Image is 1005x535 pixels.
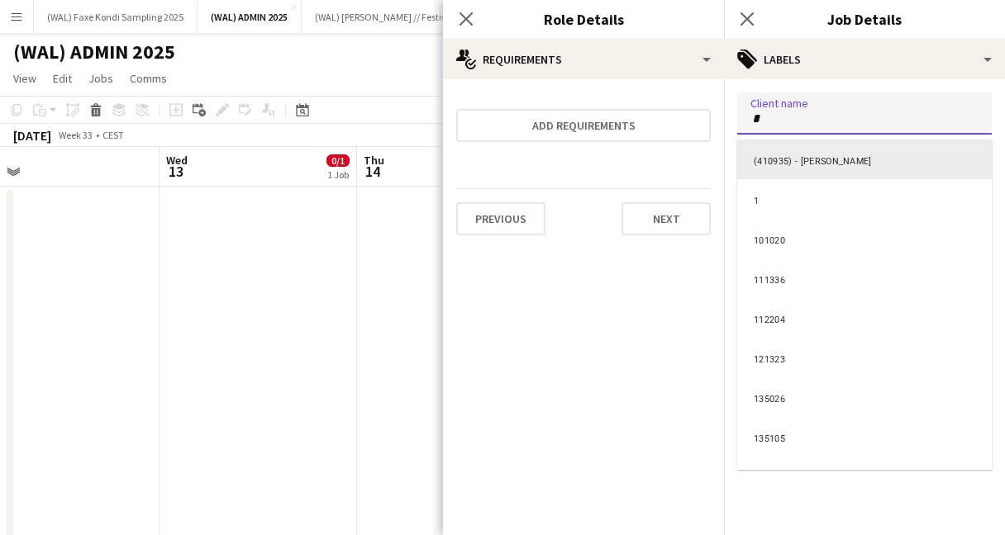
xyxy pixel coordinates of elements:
span: 0/1 [326,154,350,167]
span: Week 33 [55,129,96,141]
span: 13 [164,162,188,181]
span: Wed [166,153,188,168]
div: Requirements [443,40,724,79]
span: Edit [53,71,72,86]
h1: (WAL) ADMIN 2025 [13,40,175,64]
span: Comms [130,71,167,86]
div: 101020 [737,219,992,258]
button: (WAL) [PERSON_NAME] // Festivalsommer [302,1,504,33]
div: 121323 [737,338,992,377]
div: 135105 [737,417,992,457]
div: 111336 [737,258,992,298]
div: (410935) - [PERSON_NAME] [737,140,992,179]
div: CEST [102,129,124,141]
span: Jobs [88,71,113,86]
span: 14 [361,162,384,181]
div: [DATE] [13,127,51,144]
span: View [13,71,36,86]
div: 1 Job [327,168,349,181]
div: 112204 [737,298,992,338]
div: 1 [737,179,992,219]
a: Comms [123,68,174,89]
a: Jobs [82,68,120,89]
button: (WAL) ADMIN 2025 [198,1,302,33]
span: Thu [364,153,384,168]
div: 151309 [737,457,992,496]
button: Previous [456,202,545,235]
h3: Role Details [443,8,724,30]
a: View [7,68,43,89]
a: Edit [46,68,79,89]
div: 135026 [737,377,992,417]
button: (WAL) Faxe Kondi Sampling 2025 [34,1,198,33]
button: Add requirements [456,109,711,142]
button: Next [622,202,711,235]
